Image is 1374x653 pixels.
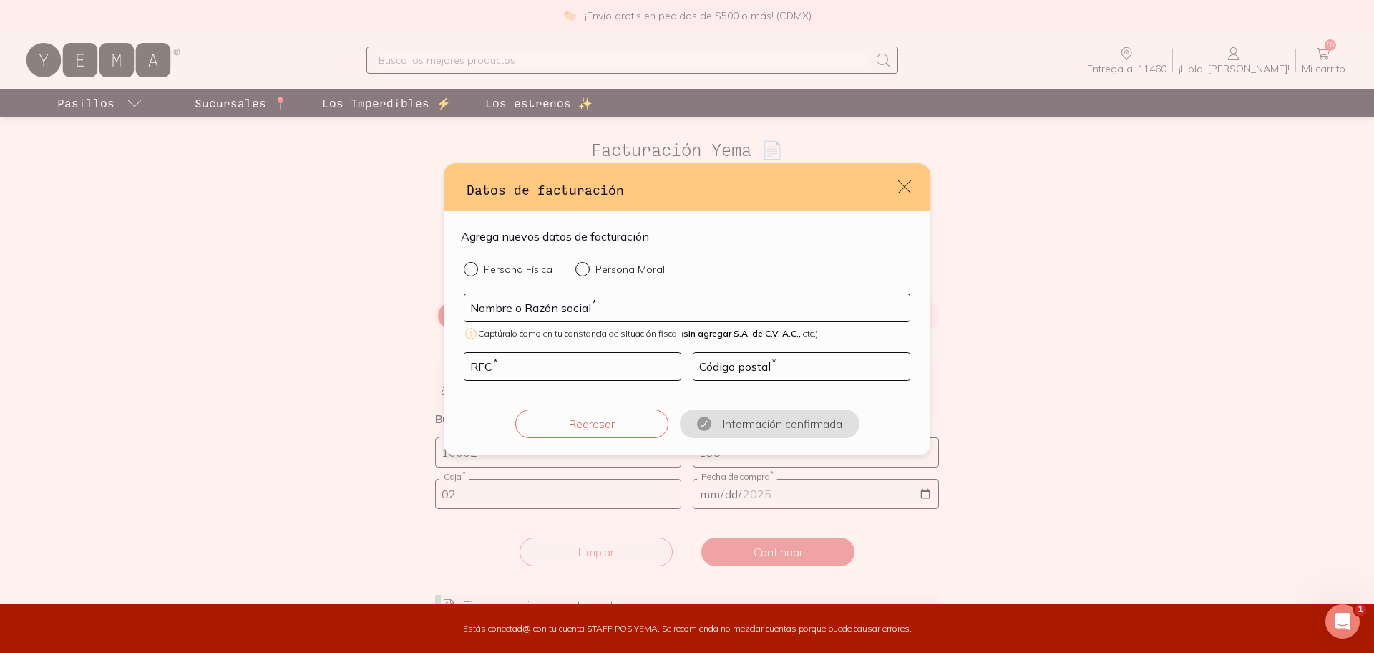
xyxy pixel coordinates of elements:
h4: Agrega nuevos datos de facturación [461,228,649,245]
span: 1 [1355,604,1366,616]
p: Persona Moral [595,263,665,276]
span: Captúralo como en tu constancia de situación fiscal ( etc.) [478,328,818,339]
div: default [444,163,930,455]
span: sin agregar S.A. de C.V, A.C., [683,328,801,339]
button: Información confirmada [680,410,859,438]
iframe: Intercom live chat [1325,604,1360,639]
p: Persona Física [484,263,552,276]
h3: Datos de facturación [467,180,896,199]
button: Regresar [515,410,668,438]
